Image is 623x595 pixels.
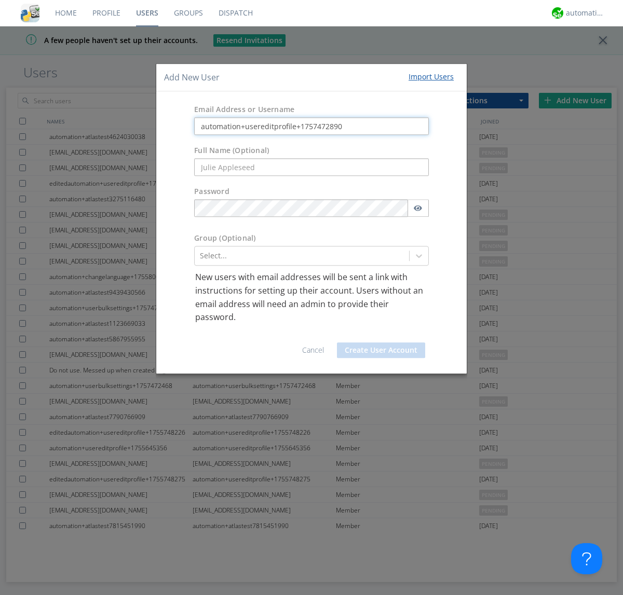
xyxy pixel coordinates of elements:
[409,72,454,82] div: Import Users
[302,345,324,355] a: Cancel
[195,271,428,324] p: New users with email addresses will be sent a link with instructions for setting up their account...
[194,159,429,176] input: Julie Appleseed
[164,72,220,84] h4: Add New User
[337,342,425,358] button: Create User Account
[566,8,605,18] div: automation+atlas
[552,7,563,19] img: d2d01cd9b4174d08988066c6d424eccd
[194,146,269,156] label: Full Name (Optional)
[194,233,255,244] label: Group (Optional)
[194,187,229,197] label: Password
[194,105,294,115] label: Email Address or Username
[194,118,429,135] input: e.g. email@address.com, Housekeeping1
[21,4,39,22] img: cddb5a64eb264b2086981ab96f4c1ba7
